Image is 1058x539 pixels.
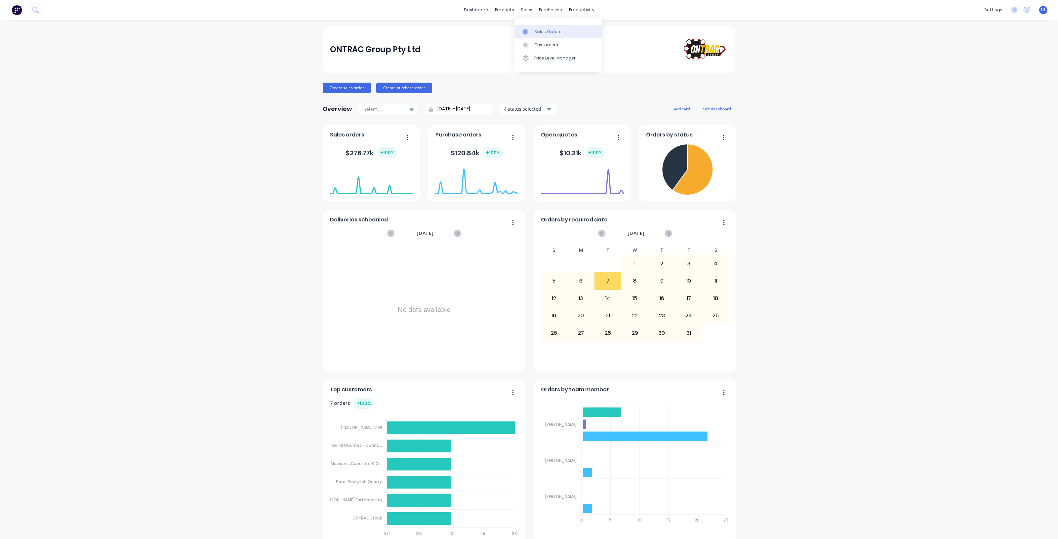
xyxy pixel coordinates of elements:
[622,273,648,289] div: 8
[666,517,670,523] tspan: 15
[698,104,735,113] button: edit dashboard
[703,290,729,307] div: 18
[512,531,518,536] tspan: 2.0
[703,307,729,324] div: 25
[417,230,434,237] span: [DATE]
[580,517,583,523] tspan: 0
[536,5,566,15] div: purchasing
[981,5,1006,15] div: settings
[330,43,421,56] div: ONTRAC Group Pty Ltd
[568,307,594,324] div: 20
[541,131,577,139] span: Open quotes
[416,531,422,536] tspan: 0.5
[566,5,598,15] div: productivity
[541,246,568,255] div: S
[545,494,577,499] tspan: [PERSON_NAME]
[675,307,702,324] div: 24
[12,5,22,15] img: Factory
[695,517,700,523] tspan: 20
[586,147,605,158] div: + 100 %
[649,325,675,341] div: 30
[622,290,648,307] div: 15
[675,246,702,255] div: F
[559,147,605,158] div: $ 10.21k
[331,461,382,466] tspan: Mawsons Concrete & Q...
[534,42,558,48] div: Customers
[448,531,453,536] tspan: 1.0
[336,479,382,484] tspan: Boral Redlynch Quarry
[451,147,503,158] div: $ 120.84k
[545,458,577,463] tspan: [PERSON_NAME]
[323,497,382,503] tspan: [PERSON_NAME] Earthmoving
[352,515,382,521] tspan: ONTRAC Stock
[330,398,374,409] div: 7 orders
[483,147,503,158] div: + 100 %
[703,255,729,272] div: 4
[568,290,594,307] div: 13
[541,290,567,307] div: 12
[609,517,612,523] tspan: 5
[541,216,608,224] span: Orders by required date
[622,255,648,272] div: 1
[637,517,641,523] tspan: 10
[346,147,397,158] div: $ 276.77k
[675,290,702,307] div: 17
[514,52,602,65] a: Price Level Manager
[622,325,648,341] div: 29
[648,246,675,255] div: T
[378,147,397,158] div: + 100 %
[480,531,485,536] tspan: 1.5
[649,273,675,289] div: 9
[330,131,364,139] span: Sales orders
[534,55,576,61] div: Price Level Manager
[504,105,546,112] div: 4 status selected
[330,246,518,374] div: No data available
[649,290,675,307] div: 16
[595,307,621,324] div: 21
[621,246,648,255] div: W
[541,386,609,394] span: Orders by team member
[675,255,702,272] div: 3
[384,531,390,536] tspan: 0.0
[534,29,561,35] div: Sales Orders
[341,424,382,430] tspan: [PERSON_NAME] Civil
[568,325,594,341] div: 27
[567,246,594,255] div: M
[1041,7,1046,13] span: HL
[541,325,567,341] div: 26
[354,398,374,409] div: + 100 %
[514,25,602,38] a: Sales Orders
[568,273,594,289] div: 6
[594,246,622,255] div: T
[541,307,567,324] div: 19
[323,83,371,93] button: Create sales order
[461,5,492,15] a: dashboard
[670,104,694,113] button: add card
[649,307,675,324] div: 23
[675,325,702,341] div: 31
[332,443,382,448] tspan: Boral Quarries - Dunns...
[492,5,517,15] div: products
[595,325,621,341] div: 28
[330,386,372,394] span: Top customers
[514,38,602,52] a: Customers
[595,290,621,307] div: 14
[541,273,567,289] div: 5
[646,131,693,139] span: Orders by status
[595,273,621,289] div: 7
[703,273,729,289] div: 11
[545,421,577,427] tspan: [PERSON_NAME]
[702,246,729,255] div: S
[376,83,432,93] button: Create purchase order
[723,517,728,523] tspan: 25
[323,102,352,116] div: Overview
[649,255,675,272] div: 2
[628,230,645,237] span: [DATE]
[435,131,481,139] span: Purchase orders
[675,273,702,289] div: 10
[517,5,536,15] div: sales
[682,35,728,64] img: ONTRAC Group Pty Ltd
[500,104,556,114] button: 4 status selected
[622,307,648,324] div: 22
